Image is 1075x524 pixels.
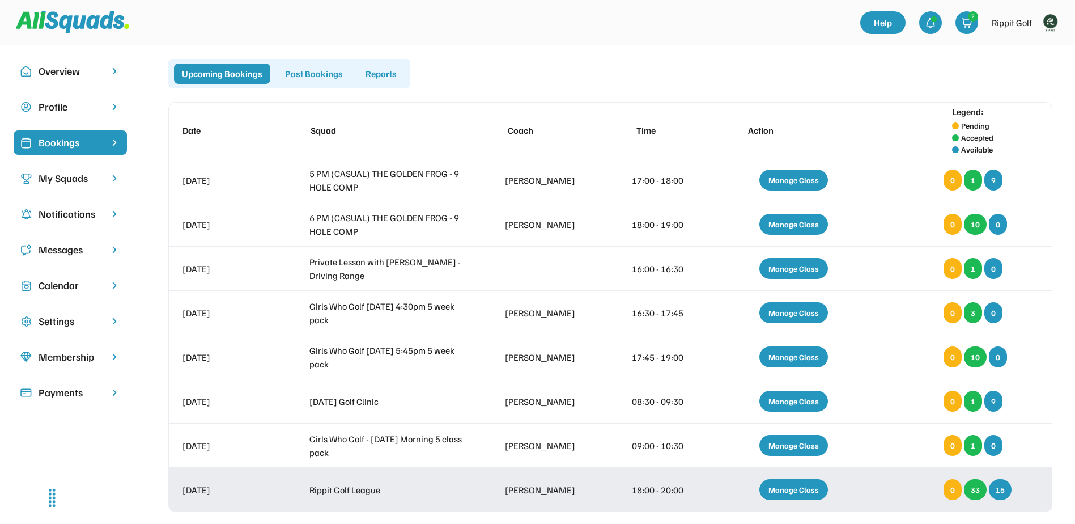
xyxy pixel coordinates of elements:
div: [PERSON_NAME] [505,174,590,187]
div: 18:00 - 20:00 [632,483,700,497]
div: 0 [944,479,962,500]
img: Icon%20%2819%29.svg [20,137,32,149]
img: chevron-right.svg [109,173,120,184]
div: Manage Class [759,346,828,367]
div: [PERSON_NAME] [505,439,590,453]
div: [DATE] Golf Clinic [309,395,464,408]
div: Upcoming Bookings [174,64,270,84]
img: Icon%20copy%205.svg [20,244,32,256]
div: [DATE] [182,174,268,187]
div: 0 [944,346,962,367]
div: Reports [358,64,405,84]
div: 3 [964,302,982,323]
div: 0 [944,170,962,191]
div: Manage Class [759,258,828,279]
div: 6 PM (CASUAL) THE GOLDEN FROG - 9 HOLE COMP [309,211,464,238]
div: 17:45 - 19:00 [632,350,700,364]
img: chevron-right.svg [109,316,120,327]
div: Rippit Golf [992,16,1032,29]
div: 1 [964,391,982,412]
div: Manage Class [759,435,828,456]
img: shopping-cart-01%20%281%29.svg [961,17,972,28]
div: Accepted [961,132,993,143]
div: 1 [964,170,982,191]
div: Bookings [39,135,102,150]
img: Icon%20copy%203.svg [20,173,32,184]
img: chevron-right.svg [109,66,120,77]
img: Icon%20copy%2016.svg [20,316,32,327]
div: My Squads [39,171,102,186]
img: Icon%20copy%204.svg [20,209,32,220]
div: Notifications [39,206,102,222]
div: [DATE] [182,306,268,320]
div: [DATE] [182,350,268,364]
div: 0 [989,214,1007,235]
img: Squad%20Logo.svg [16,11,129,33]
div: [PERSON_NAME] [505,218,590,231]
div: Membership [39,349,102,365]
div: 09:00 - 10:30 [632,439,700,453]
div: Manage Class [759,391,828,412]
div: 17:00 - 18:00 [632,174,700,187]
div: 9 [984,170,1002,191]
div: 0 [944,435,962,456]
img: chevron-right.svg [109,280,120,291]
div: 0 [984,435,1002,456]
div: Action [748,124,851,137]
div: Overview [39,64,102,79]
div: Messages [39,242,102,257]
div: 16:30 - 17:45 [632,306,700,320]
div: 1 [964,435,982,456]
img: Icon%20copy%208.svg [20,352,32,363]
div: 0 [944,391,962,412]
div: Legend: [952,105,984,119]
div: Squad [311,124,465,137]
a: Help [860,11,906,34]
div: 0 [944,302,962,323]
div: Profile [39,99,102,115]
div: Manage Class [759,302,828,323]
div: Girls Who Golf [DATE] 4:30pm 5 week pack [309,299,464,327]
div: [PERSON_NAME] [505,350,590,364]
img: chevron-right.svg [109,244,120,255]
img: Rippitlogov2_green.png [1039,11,1061,34]
div: Time [636,124,705,137]
img: Icon%20copy%207.svg [20,280,32,291]
div: 0 [944,258,962,279]
img: chevron-right%20copy%203.svg [109,137,120,148]
div: Coach [508,124,593,137]
div: [PERSON_NAME] [505,483,590,497]
div: Manage Class [759,170,828,191]
img: Icon%20copy%2010.svg [20,66,32,77]
div: Past Bookings [277,64,351,84]
div: 0 [989,346,1007,367]
div: 1 [964,258,982,279]
div: [DATE] [182,218,268,231]
div: 0 [944,214,962,235]
div: Rippit Golf League [309,483,464,497]
div: 10 [964,346,987,367]
img: chevron-right.svg [109,352,120,362]
div: [PERSON_NAME] [505,395,590,408]
div: Girls Who Golf - [DATE] Morning 5 class pack [309,432,464,459]
img: chevron-right.svg [109,102,120,112]
div: 2 [968,12,978,20]
div: Calendar [39,278,102,293]
div: 10 [964,214,987,235]
img: chevron-right.svg [109,209,120,219]
div: Date [182,124,268,137]
div: 5 PM (CASUAL) THE GOLDEN FROG - 9 HOLE COMP [309,167,464,194]
div: 9 [984,391,1002,412]
img: user-circle.svg [20,102,32,113]
div: Manage Class [759,479,828,500]
div: 18:00 - 19:00 [632,218,700,231]
div: Available [961,143,993,155]
div: Pending [961,120,989,132]
img: bell-03%20%281%29.svg [925,17,936,28]
div: 33 [964,479,987,500]
div: 15 [989,479,1012,500]
div: [PERSON_NAME] [505,306,590,320]
div: Manage Class [759,214,828,235]
div: Settings [39,314,102,329]
div: 0 [984,258,1002,279]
